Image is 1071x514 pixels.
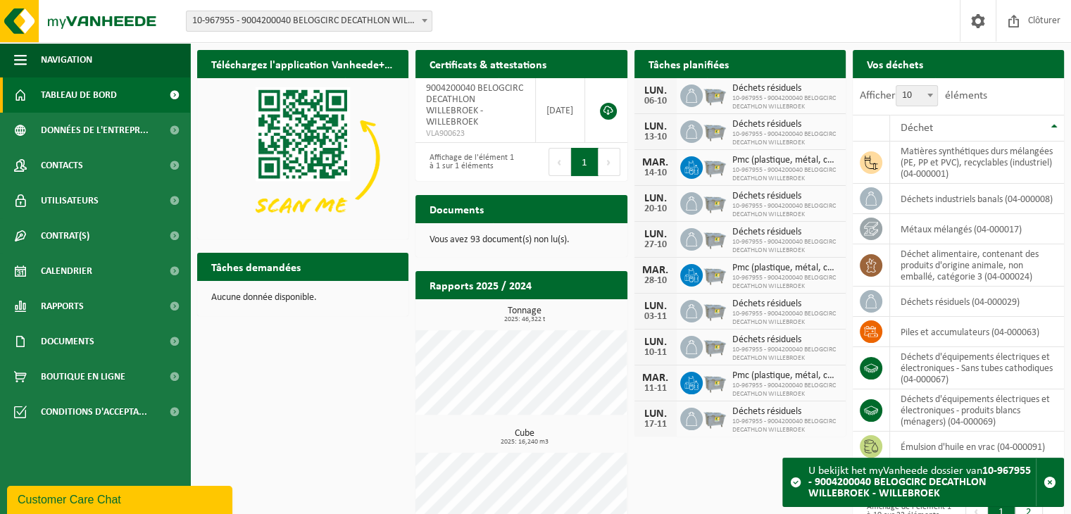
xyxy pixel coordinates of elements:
div: LUN. [641,408,670,420]
td: déchets d'équipements électriques et électroniques - produits blancs (ménagers) (04-000069) [890,389,1064,432]
h2: Rapports 2025 / 2024 [415,271,546,299]
img: WB-2500-GAL-GY-01 [703,82,727,106]
iframe: chat widget [7,483,235,514]
button: 1 [571,148,599,176]
label: Afficher éléments [860,90,987,101]
img: WB-2500-GAL-GY-01 [703,262,727,286]
span: VLA900623 [426,128,524,139]
div: 06-10 [641,96,670,106]
span: Utilisateurs [41,183,99,218]
td: [DATE] [536,78,586,143]
div: MAR. [641,157,670,168]
span: 10-967955 - 9004200040 BELOGCIRC DECATHLON WILLEBROEK [732,346,839,363]
span: 10 [896,86,937,106]
div: LUN. [641,193,670,204]
span: 10-967955 - 9004200040 BELOGCIRC DECATHLON WILLEBROEK [732,310,839,327]
div: 20-10 [641,204,670,214]
img: WB-2500-GAL-GY-01 [703,226,727,250]
span: Tableau de bord [41,77,117,113]
td: Piles et accumulateurs (04-000063) [890,317,1064,347]
div: 28-10 [641,276,670,286]
span: 9004200040 BELOGCIRC DECATHLON WILLEBROEK - WILLEBROEK [426,83,523,127]
span: Déchets résiduels [732,299,839,310]
span: Conditions d'accepta... [41,394,147,430]
span: Données de l'entrepr... [41,113,149,148]
div: LUN. [641,301,670,312]
span: 10-967955 - 9004200040 BELOGCIRC DECATHLON WILLEBROEK [732,166,839,183]
div: 17-11 [641,420,670,430]
div: 03-11 [641,312,670,322]
span: Documents [41,324,94,359]
div: LUN. [641,337,670,348]
div: LUN. [641,121,670,132]
h3: Tonnage [422,306,627,323]
span: Boutique en ligne [41,359,125,394]
span: 10 [896,85,938,106]
img: WB-2500-GAL-GY-01 [703,406,727,430]
span: Pmc (plastique, métal, carton boisson) (industriel) [732,155,839,166]
span: Rapports [41,289,84,324]
span: Déchets résiduels [732,191,839,202]
h2: Tâches planifiées [634,50,743,77]
div: 27-10 [641,240,670,250]
span: 10-967955 - 9004200040 BELOGCIRC DECATHLON WILLEBROEK [732,94,839,111]
div: 14-10 [641,168,670,178]
img: WB-2500-GAL-GY-01 [703,334,727,358]
h3: Cube [422,429,627,446]
div: MAR. [641,265,670,276]
p: Aucune donnée disponible. [211,293,394,303]
td: déchet alimentaire, contenant des produits d'origine animale, non emballé, catégorie 3 (04-000024) [890,244,1064,287]
span: 10-967955 - 9004200040 BELOGCIRC DECATHLON WILLEBROEK [732,274,839,291]
td: émulsion d'huile en vrac (04-000091) [890,432,1064,462]
div: 10-11 [641,348,670,358]
span: Pmc (plastique, métal, carton boisson) (industriel) [732,263,839,274]
div: 13-10 [641,132,670,142]
span: 2025: 16,240 m3 [422,439,627,446]
h2: Vos déchets [853,50,937,77]
span: 10-967955 - 9004200040 BELOGCIRC DECATHLON WILLEBROEK [732,382,839,399]
td: déchets industriels banals (04-000008) [890,184,1064,214]
td: matières synthétiques durs mélangées (PE, PP et PVC), recyclables (industriel) (04-000001) [890,142,1064,184]
div: Affichage de l'élément 1 à 1 sur 1 éléments [422,146,514,177]
div: 11-11 [641,384,670,394]
h2: Tâches demandées [197,253,315,280]
div: LUN. [641,85,670,96]
span: Contacts [41,148,83,183]
img: WB-2500-GAL-GY-01 [703,370,727,394]
span: Déchets résiduels [732,119,839,130]
h2: Documents [415,195,498,222]
span: 10-967955 - 9004200040 BELOGCIRC DECATHLON WILLEBROEK - WILLEBROEK [187,11,432,31]
span: Navigation [41,42,92,77]
td: métaux mélangés (04-000017) [890,214,1064,244]
span: 10-967955 - 9004200040 BELOGCIRC DECATHLON WILLEBROEK [732,418,839,434]
img: WB-2500-GAL-GY-01 [703,298,727,322]
img: Download de VHEPlus App [197,78,408,237]
h2: Téléchargez l'application Vanheede+ maintenant! [197,50,408,77]
span: Déchet [901,123,933,134]
span: Déchets résiduels [732,83,839,94]
div: U bekijkt het myVanheede dossier van [808,458,1036,506]
span: Calendrier [41,253,92,289]
strong: 10-967955 - 9004200040 BELOGCIRC DECATHLON WILLEBROEK - WILLEBROEK [808,465,1031,499]
div: MAR. [641,372,670,384]
img: WB-2500-GAL-GY-01 [703,154,727,178]
span: 10-967955 - 9004200040 BELOGCIRC DECATHLON WILLEBROEK - WILLEBROEK [186,11,432,32]
span: Déchets résiduels [732,334,839,346]
span: 2025: 46,322 t [422,316,627,323]
img: WB-2500-GAL-GY-01 [703,190,727,214]
span: Déchets résiduels [732,406,839,418]
button: Previous [549,148,571,176]
div: LUN. [641,229,670,240]
span: 10-967955 - 9004200040 BELOGCIRC DECATHLON WILLEBROEK [732,130,839,147]
span: Pmc (plastique, métal, carton boisson) (industriel) [732,370,839,382]
span: Déchets résiduels [732,227,839,238]
h2: Certificats & attestations [415,50,560,77]
td: déchets d'équipements électriques et électroniques - Sans tubes cathodiques (04-000067) [890,347,1064,389]
button: Next [599,148,620,176]
span: 10-967955 - 9004200040 BELOGCIRC DECATHLON WILLEBROEK [732,202,839,219]
span: Contrat(s) [41,218,89,253]
a: Consulter les rapports [505,299,626,327]
p: Vous avez 93 document(s) non lu(s). [430,235,613,245]
img: WB-2500-GAL-GY-01 [703,118,727,142]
